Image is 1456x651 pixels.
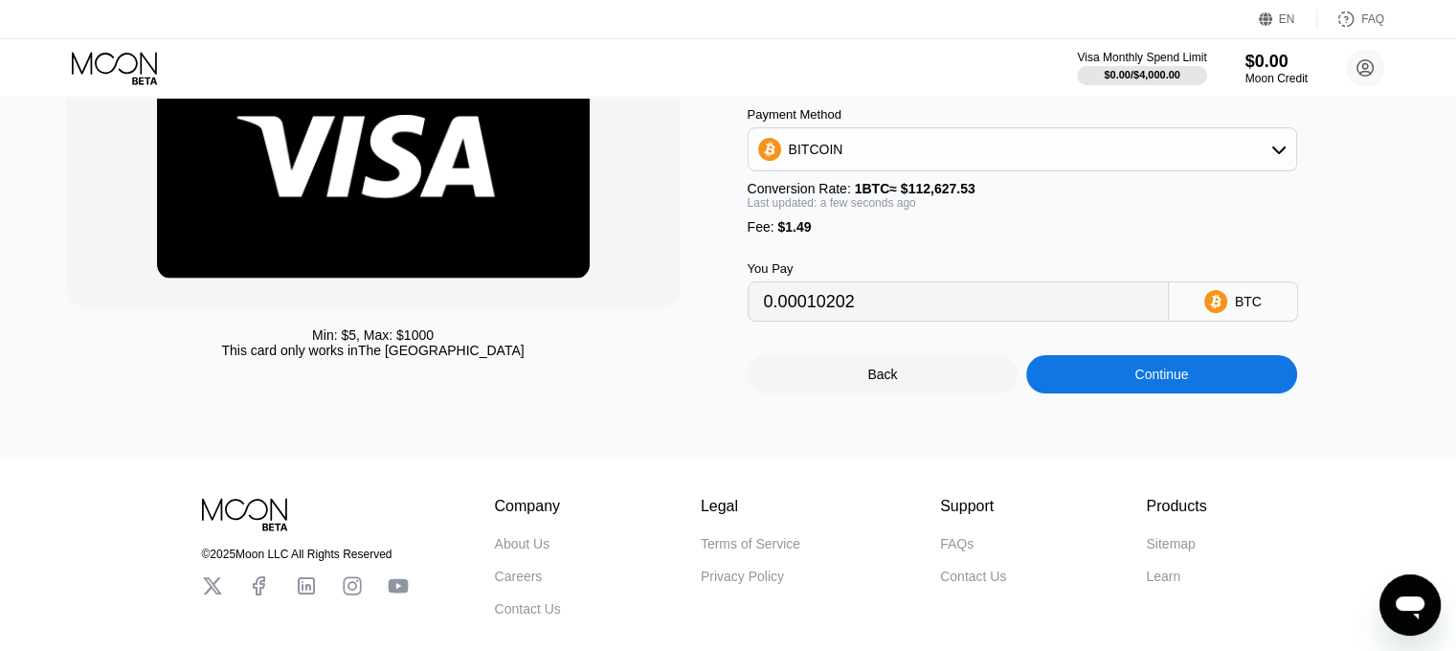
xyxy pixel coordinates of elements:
[940,498,1006,515] div: Support
[1026,355,1297,393] div: Continue
[1077,51,1206,64] div: Visa Monthly Spend Limit
[1361,12,1384,26] div: FAQ
[495,498,561,515] div: Company
[495,536,550,551] div: About Us
[940,536,974,551] div: FAQs
[940,569,1006,584] div: Contact Us
[1077,51,1206,85] div: Visa Monthly Spend Limit$0.00/$4,000.00
[701,569,784,584] div: Privacy Policy
[1279,12,1295,26] div: EN
[748,355,1019,393] div: Back
[1379,574,1441,636] iframe: Button to launch messaging window
[1235,294,1262,309] div: BTC
[1134,367,1188,382] div: Continue
[495,569,543,584] div: Careers
[495,601,561,617] div: Contact Us
[1104,69,1180,80] div: $0.00 / $4,000.00
[1317,10,1384,29] div: FAQ
[748,107,1297,122] div: Payment Method
[1245,52,1308,72] div: $0.00
[867,367,897,382] div: Back
[1245,72,1308,85] div: Moon Credit
[1146,536,1195,551] div: Sitemap
[1245,52,1308,85] div: $0.00Moon Credit
[1146,569,1180,584] div: Learn
[777,219,811,235] span: $1.49
[748,181,1297,196] div: Conversion Rate:
[701,536,800,551] div: Terms of Service
[1259,10,1317,29] div: EN
[1146,498,1206,515] div: Products
[312,327,434,343] div: Min: $ 5 , Max: $ 1000
[855,181,975,196] span: 1 BTC ≈ $112,627.53
[749,130,1296,168] div: BITCOIN
[202,548,409,561] div: © 2025 Moon LLC All Rights Reserved
[748,196,1297,210] div: Last updated: a few seconds ago
[789,142,843,157] div: BITCOIN
[221,343,524,358] div: This card only works in The [GEOGRAPHIC_DATA]
[748,219,1297,235] div: Fee :
[701,498,800,515] div: Legal
[748,261,1169,276] div: You Pay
